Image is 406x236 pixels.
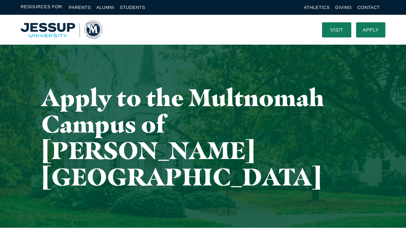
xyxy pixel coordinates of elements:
[21,21,102,39] a: Home
[335,5,352,10] a: Giving
[96,5,114,10] a: Alumni
[357,5,380,10] a: Contact
[356,22,385,37] a: Apply
[304,5,330,10] a: Athletics
[41,84,365,190] h1: Apply to the Multnomah Campus of [PERSON_NAME][GEOGRAPHIC_DATA]
[21,21,102,39] img: Multnomah University Logo
[21,3,63,11] span: Resources For:
[69,5,91,10] a: Parents
[120,5,145,10] a: Students
[322,22,351,37] a: Visit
